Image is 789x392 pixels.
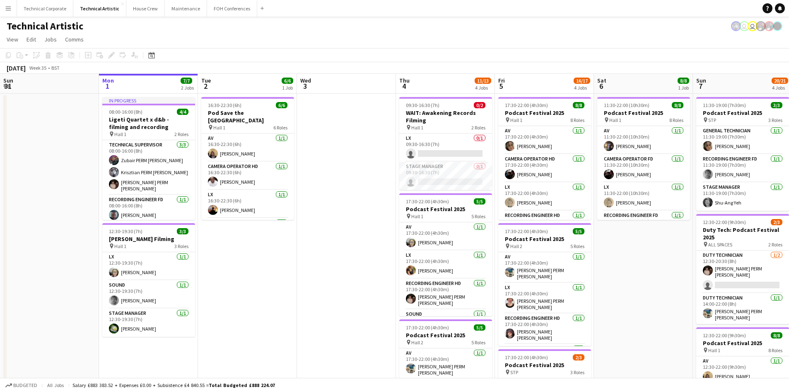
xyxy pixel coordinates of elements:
[597,154,690,183] app-card-role: Camera Operator FD1/111:30-22:00 (10h30m)[PERSON_NAME]
[102,235,195,243] h3: [PERSON_NAME] Filming
[7,36,18,43] span: View
[102,97,195,104] div: In progress
[570,243,584,249] span: 5 Roles
[498,235,591,243] h3: Podcast Festival 2025
[102,309,195,337] app-card-role: Stage Manager1/112:30-19:30 (7h)[PERSON_NAME]
[597,77,606,84] span: Sat
[7,20,83,32] h1: Technical Artistic
[672,102,683,108] span: 8/8
[696,214,789,324] div: 12:30-22:00 (9h30m)2/3Duty Tech: Podcast Festival 2025 ALL SPACES2 RolesDuty Technician1/212:30-2...
[4,381,39,390] button: Budgeted
[399,109,492,124] h3: WAIT: Awakening Records Filming
[573,228,584,234] span: 5/5
[756,21,766,31] app-user-avatar: Zubair PERM Dhalla
[44,36,57,43] span: Jobs
[399,134,492,162] app-card-role: LX0/109:30-16:30 (7h)
[201,109,294,124] h3: Pod Save the [GEOGRAPHIC_DATA]
[696,356,789,385] app-card-role: AV1/112:30-22:00 (9h30m)[PERSON_NAME]
[498,126,591,154] app-card-role: AV1/117:30-22:00 (4h30m)[PERSON_NAME]
[399,205,492,213] h3: Podcast Festival 2025
[771,102,782,108] span: 3/3
[696,109,789,117] h3: Podcast Festival 2025
[739,21,749,31] app-user-avatar: Liveforce Admin
[510,243,522,249] span: Hall 2
[696,77,706,84] span: Sun
[471,213,485,219] span: 5 Roles
[27,36,36,43] span: Edit
[3,77,13,84] span: Sun
[498,252,591,283] app-card-role: AV1/117:30-22:00 (4h30m)[PERSON_NAME] PERM [PERSON_NAME]
[696,339,789,347] h3: Podcast Festival 2025
[411,339,423,346] span: Hall 2
[498,109,591,117] h3: Podcast Festival 2025
[411,124,423,131] span: Hall 1
[399,97,492,190] div: 09:30-16:30 (7h)0/2WAIT: Awakening Records Filming Hall 12 RolesLX0/109:30-16:30 (7h) Stage Manag...
[498,77,505,84] span: Fri
[213,124,225,131] span: Hall 1
[174,131,188,137] span: 2 Roles
[498,223,591,346] app-job-card: 17:30-22:00 (4h30m)5/5Podcast Festival 2025 Hall 25 RolesAV1/117:30-22:00 (4h30m)[PERSON_NAME] PE...
[696,126,789,154] app-card-role: General Technician1/111:30-19:00 (7h30m)[PERSON_NAME]
[474,324,485,331] span: 5/5
[65,36,84,43] span: Comms
[498,283,591,314] app-card-role: LX1/117:30-22:00 (4h30m)[PERSON_NAME] PERM [PERSON_NAME]
[102,223,195,337] app-job-card: 12:30-19:30 (7h)3/3[PERSON_NAME] Filming Hall 13 RolesLX1/112:30-19:30 (7h)[PERSON_NAME]Sound1/11...
[181,78,192,84] span: 7/7
[573,102,584,108] span: 8/8
[201,162,294,190] app-card-role: Camera Operator HD1/116:30-22:30 (6h)[PERSON_NAME]
[181,85,194,91] div: 2 Jobs
[696,97,789,211] app-job-card: 11:30-19:00 (7h30m)3/3Podcast Festival 2025 STP3 RolesGeneral Technician1/111:30-19:00 (7h30m)[PE...
[574,85,590,91] div: 4 Jobs
[772,78,788,84] span: 20/21
[498,211,591,241] app-card-role: Recording Engineer HD1/117:30-22:00 (4h30m)
[109,228,142,234] span: 12:30-19:30 (7h)
[282,85,293,91] div: 1 Job
[703,219,746,225] span: 12:30-22:00 (9h30m)
[51,65,60,71] div: BST
[471,124,485,131] span: 2 Roles
[474,102,485,108] span: 0/2
[498,97,591,220] app-job-card: 17:30-22:00 (4h30m)8/8Podcast Festival 2025 Hall 18 RolesAV1/117:30-22:00 (4h30m)[PERSON_NAME]Cam...
[771,219,782,225] span: 2/3
[696,251,789,293] app-card-role: Duty Technician1/212:30-20:30 (8h)[PERSON_NAME] PERM [PERSON_NAME]
[399,348,492,379] app-card-role: AV1/117:30-22:00 (4h30m)[PERSON_NAME] PERM [PERSON_NAME]
[102,195,195,223] app-card-role: Recording Engineer FD1/108:00-16:00 (8h)[PERSON_NAME]
[72,382,275,388] div: Salary £883 383.52 + Expenses £0.00 + Subsistence £4 840.55 =
[102,252,195,280] app-card-role: LX1/112:30-19:30 (7h)[PERSON_NAME]
[406,324,449,331] span: 17:30-22:00 (4h30m)
[510,369,518,375] span: STP
[282,78,293,84] span: 6/6
[102,97,195,220] app-job-card: In progress08:00-16:00 (8h)4/4Ligeti Quartet x d&b - filming and recording Hall 12 RolesTechnical...
[678,85,689,91] div: 1 Job
[299,81,311,91] span: 3
[399,222,492,251] app-card-role: AV1/117:30-22:00 (4h30m)[PERSON_NAME]
[597,126,690,154] app-card-role: AV1/111:30-22:00 (10h30m)[PERSON_NAME]
[695,81,706,91] span: 7
[17,0,73,17] button: Technical Corporate
[597,183,690,211] app-card-role: LX1/111:30-22:00 (10h30m)[PERSON_NAME]
[27,65,48,71] span: Week 35
[708,241,732,248] span: ALL SPACES
[574,78,590,84] span: 16/17
[696,293,789,324] app-card-role: Duty Technician1/114:00-22:00 (8h)[PERSON_NAME] PERM [PERSON_NAME]
[731,21,741,31] app-user-avatar: Krisztian PERM Vass
[201,190,294,218] app-card-role: LX1/116:30-22:30 (6h)[PERSON_NAME]
[109,109,142,115] span: 08:00-16:00 (8h)
[102,116,195,131] h3: Ligeti Quartet x d&b - filming and recording
[406,198,449,205] span: 17:30-22:00 (4h30m)
[201,97,294,220] div: 16:30-22:30 (6h)6/6Pod Save the [GEOGRAPHIC_DATA] Hall 16 RolesAV1/116:30-22:30 (6h)[PERSON_NAME]...
[102,140,195,195] app-card-role: Technical Supervisor3/308:00-16:00 (8h)Zubair PERM [PERSON_NAME]Krisztian PERM [PERSON_NAME][PERS...
[505,228,548,234] span: 17:30-22:00 (4h30m)
[13,382,37,388] span: Budgeted
[474,198,485,205] span: 5/5
[399,309,492,338] app-card-role: Sound1/1
[207,0,257,17] button: FOH Conferences
[505,354,548,360] span: 17:30-22:00 (4h30m)
[510,117,522,123] span: Hall 1
[399,193,492,316] div: 17:30-22:00 (4h30m)5/5Podcast Festival 2025 Hall 15 RolesAV1/117:30-22:00 (4h30m)[PERSON_NAME]LX1...
[573,354,584,360] span: 2/3
[174,243,188,249] span: 3 Roles
[399,279,492,309] app-card-role: Recording Engineer HD1/117:30-22:00 (4h30m)[PERSON_NAME] PERM [PERSON_NAME]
